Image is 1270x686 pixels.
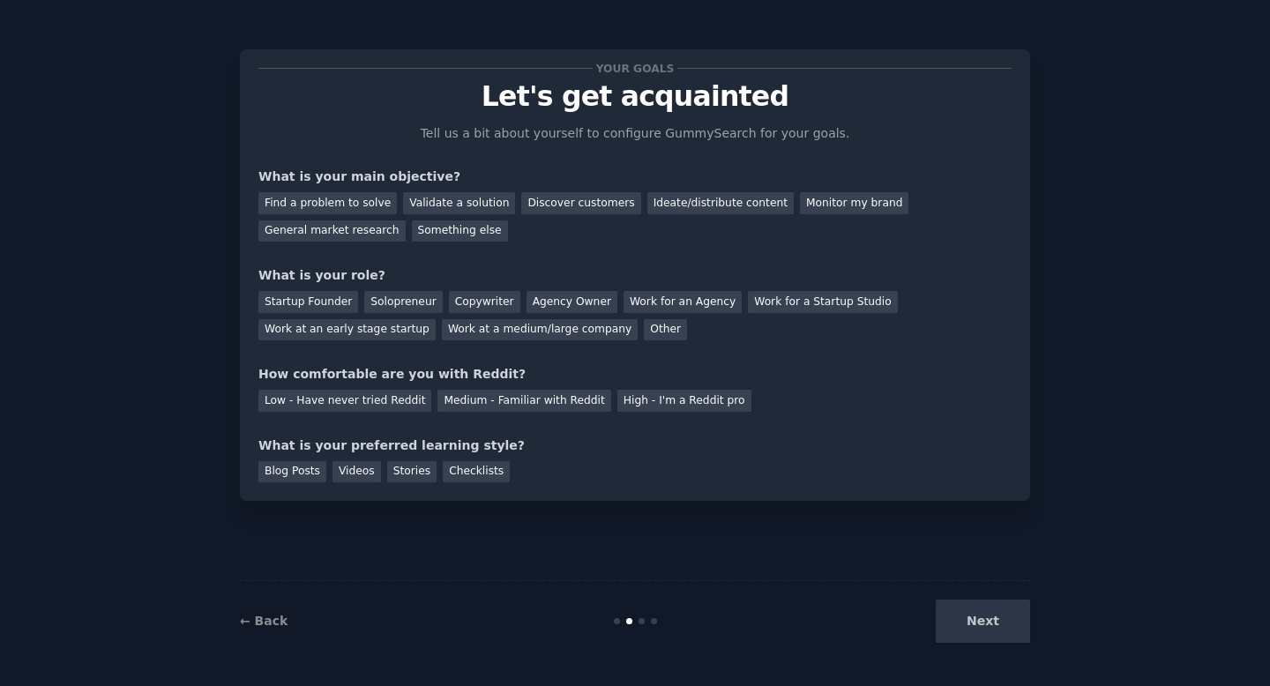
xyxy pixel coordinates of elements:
div: What is your role? [258,266,1012,285]
div: Work for a Startup Studio [748,291,897,313]
div: Ideate/distribute content [647,192,794,214]
div: General market research [258,220,406,242]
div: What is your main objective? [258,168,1012,186]
div: Blog Posts [258,461,326,483]
div: Agency Owner [527,291,617,313]
div: Monitor my brand [800,192,908,214]
div: Startup Founder [258,291,358,313]
div: High - I'm a Reddit pro [617,390,751,412]
p: Tell us a bit about yourself to configure GummySearch for your goals. [413,124,857,143]
a: ← Back [240,614,288,628]
div: How comfortable are you with Reddit? [258,365,1012,384]
div: Videos [332,461,381,483]
div: Something else [412,220,508,242]
div: Other [644,319,687,341]
div: Copywriter [449,291,520,313]
div: What is your preferred learning style? [258,436,1012,455]
span: Your goals [593,59,677,78]
div: Medium - Familiar with Reddit [437,390,610,412]
div: Work for an Agency [624,291,742,313]
div: Solopreneur [364,291,442,313]
div: Find a problem to solve [258,192,397,214]
div: Stories [387,461,437,483]
div: Low - Have never tried Reddit [258,390,431,412]
div: Work at an early stage startup [258,319,436,341]
div: Validate a solution [403,192,515,214]
p: Let's get acquainted [258,81,1012,112]
div: Work at a medium/large company [442,319,638,341]
div: Checklists [443,461,510,483]
div: Discover customers [521,192,640,214]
